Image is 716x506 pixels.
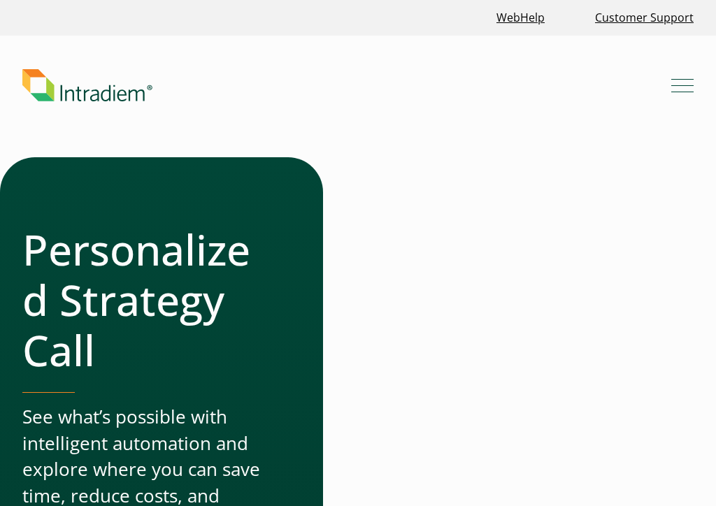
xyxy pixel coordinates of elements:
h1: Personalized Strategy Call [22,224,267,375]
button: Mobile Navigation Button [671,74,694,96]
a: Link opens in a new window [491,3,550,33]
img: Intradiem [22,69,152,101]
a: Link to homepage of Intradiem [22,69,671,101]
a: Customer Support [589,3,699,33]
